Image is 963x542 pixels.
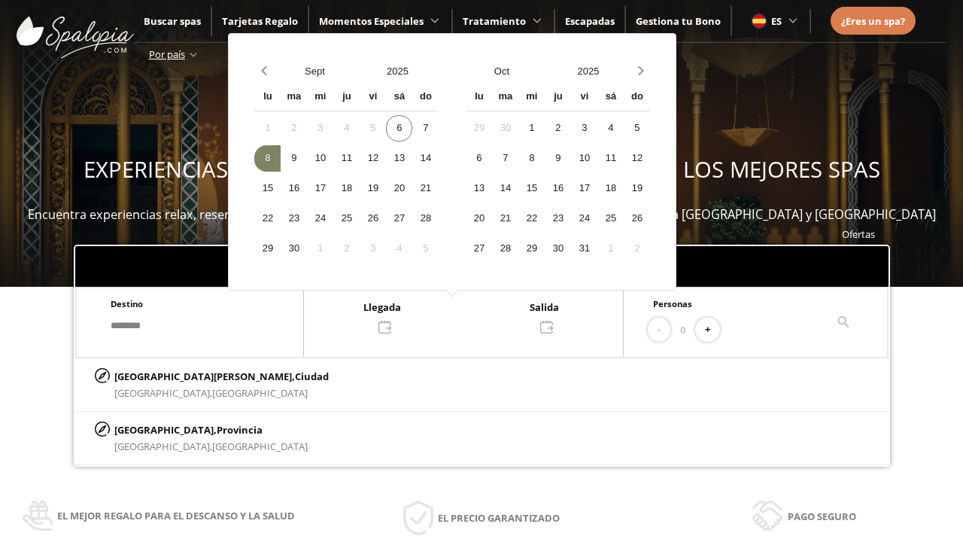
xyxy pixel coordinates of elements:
div: 31 [571,236,597,262]
div: ju [545,84,571,111]
p: [GEOGRAPHIC_DATA], [114,422,308,438]
div: 19 [624,175,650,202]
span: Destino [111,298,143,309]
div: 26 [360,206,386,232]
div: 12 [360,145,386,172]
div: 5 [360,115,386,142]
div: 12 [624,145,650,172]
div: 23 [281,206,307,232]
div: 1 [518,115,545,142]
img: ImgLogoSpalopia.BvClDcEz.svg [17,2,134,59]
div: 2 [281,115,307,142]
div: 27 [466,236,492,262]
div: 13 [386,145,412,172]
button: Open years overlay [356,58,439,84]
div: 3 [307,115,333,142]
div: 7 [412,115,439,142]
div: 22 [254,206,281,232]
div: Calendar days [466,115,650,262]
div: 25 [597,206,624,232]
a: Buscar spas [144,14,201,28]
a: Ofertas [842,227,875,241]
div: 27 [386,206,412,232]
div: vi [360,84,386,111]
div: Calendar days [254,115,439,262]
div: 29 [254,236,281,262]
div: 17 [571,175,597,202]
span: Ciudad [295,370,329,383]
div: 18 [333,175,360,202]
span: Personas [653,298,692,309]
div: 15 [254,175,281,202]
button: + [695,318,720,343]
div: 28 [492,236,518,262]
div: 15 [518,175,545,202]
div: 14 [412,145,439,172]
a: Escapadas [565,14,615,28]
span: Pago seguro [788,508,856,525]
div: lu [254,84,281,111]
div: 29 [518,236,545,262]
div: 7 [492,145,518,172]
div: 3 [360,236,386,262]
div: 8 [518,145,545,172]
div: 10 [571,145,597,172]
div: 25 [333,206,360,232]
div: 21 [412,175,439,202]
div: 19 [360,175,386,202]
div: 1 [307,236,333,262]
button: - [648,318,670,343]
div: 14 [492,175,518,202]
div: 26 [624,206,650,232]
div: Calendar wrapper [254,84,439,262]
button: Open months overlay [273,58,356,84]
div: ju [333,84,360,111]
div: 4 [386,236,412,262]
p: [GEOGRAPHIC_DATA][PERSON_NAME], [114,368,329,385]
div: 11 [597,145,624,172]
div: 28 [412,206,439,232]
div: ma [281,84,307,111]
a: Gestiona tu Bono [636,14,721,28]
div: mi [518,84,545,111]
div: vi [571,84,597,111]
div: 22 [518,206,545,232]
div: 1 [254,115,281,142]
span: [GEOGRAPHIC_DATA], [114,386,212,400]
span: [GEOGRAPHIC_DATA] [212,440,308,453]
div: 9 [545,145,571,172]
div: 17 [307,175,333,202]
div: 10 [307,145,333,172]
div: sá [386,84,412,111]
div: 23 [545,206,571,232]
div: 8 [254,145,281,172]
button: Open months overlay [458,58,545,84]
a: Tarjetas Regalo [222,14,298,28]
div: 24 [307,206,333,232]
div: 20 [466,206,492,232]
div: 1 [597,236,624,262]
div: 4 [333,115,360,142]
div: 30 [281,236,307,262]
span: Por país [149,47,185,61]
div: 20 [386,175,412,202]
div: 21 [492,206,518,232]
div: 18 [597,175,624,202]
div: 2 [624,236,650,262]
a: ¿Eres un spa? [841,13,905,29]
div: ma [492,84,518,111]
div: 30 [545,236,571,262]
div: 2 [333,236,360,262]
span: EXPERIENCIAS WELLNESS PARA REGALAR Y DISFRUTAR EN LOS MEJORES SPAS [84,154,880,184]
div: Calendar wrapper [466,84,650,262]
div: 30 [492,115,518,142]
div: 29 [466,115,492,142]
button: Next month [631,58,650,84]
div: 2 [545,115,571,142]
div: 4 [597,115,624,142]
div: 16 [281,175,307,202]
